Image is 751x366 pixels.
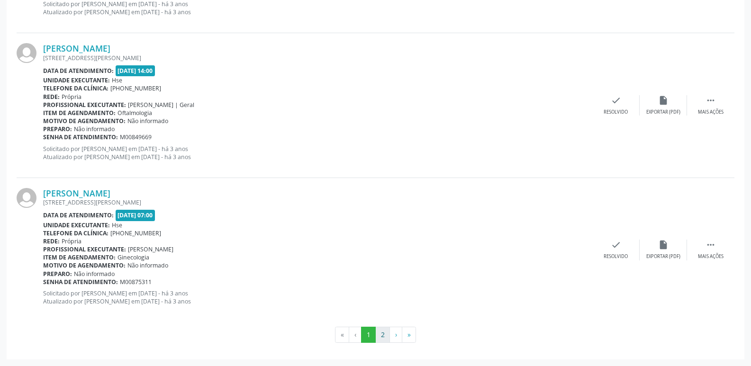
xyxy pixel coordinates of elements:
[43,245,126,253] b: Profissional executante:
[43,270,72,278] b: Preparo:
[658,240,669,250] i: insert_drive_file
[112,221,122,229] span: Hse
[74,125,115,133] span: Não informado
[110,84,161,92] span: [PHONE_NUMBER]
[611,240,621,250] i: check
[120,133,152,141] span: M00849669
[698,109,724,116] div: Mais ações
[62,93,81,101] span: Própria
[110,229,161,237] span: [PHONE_NUMBER]
[658,95,669,106] i: insert_drive_file
[127,117,168,125] span: Não informado
[375,327,390,343] button: Go to page 2
[118,109,152,117] span: Oftalmologia
[17,43,36,63] img: img
[604,109,628,116] div: Resolvido
[62,237,81,245] span: Própria
[698,253,724,260] div: Mais ações
[43,101,126,109] b: Profissional executante:
[43,67,114,75] b: Data de atendimento:
[706,240,716,250] i: 
[118,253,149,261] span: Ginecologia
[112,76,122,84] span: Hse
[706,95,716,106] i: 
[17,327,734,343] ul: Pagination
[43,211,114,219] b: Data de atendimento:
[43,221,110,229] b: Unidade executante:
[128,245,173,253] span: [PERSON_NAME]
[43,43,110,54] a: [PERSON_NAME]
[43,198,592,206] div: [STREET_ADDRESS][PERSON_NAME]
[361,327,376,343] button: Go to page 1
[43,125,72,133] b: Preparo:
[43,188,110,198] a: [PERSON_NAME]
[116,210,155,221] span: [DATE] 07:00
[127,261,168,269] span: Não informado
[43,229,109,237] b: Telefone da clínica:
[43,261,126,269] b: Motivo de agendamento:
[43,289,592,305] p: Solicitado por [PERSON_NAME] em [DATE] - há 3 anos Atualizado por [PERSON_NAME] em [DATE] - há 3 ...
[74,270,115,278] span: Não informado
[43,278,118,286] b: Senha de atendimento:
[43,76,110,84] b: Unidade executante:
[128,101,194,109] span: [PERSON_NAME] | Geral
[646,109,680,116] div: Exportar (PDF)
[43,237,60,245] b: Rede:
[43,145,592,161] p: Solicitado por [PERSON_NAME] em [DATE] - há 3 anos Atualizado por [PERSON_NAME] em [DATE] - há 3 ...
[611,95,621,106] i: check
[43,253,116,261] b: Item de agendamento:
[116,65,155,76] span: [DATE] 14:00
[43,117,126,125] b: Motivo de agendamento:
[604,253,628,260] div: Resolvido
[120,278,152,286] span: M00875311
[43,109,116,117] b: Item de agendamento:
[43,84,109,92] b: Telefone da clínica:
[646,253,680,260] div: Exportar (PDF)
[389,327,402,343] button: Go to next page
[17,188,36,208] img: img
[402,327,416,343] button: Go to last page
[43,93,60,101] b: Rede:
[43,133,118,141] b: Senha de atendimento:
[43,54,592,62] div: [STREET_ADDRESS][PERSON_NAME]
